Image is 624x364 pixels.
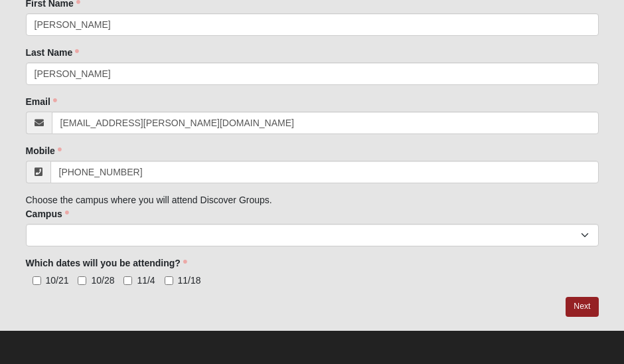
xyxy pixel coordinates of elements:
label: Campus [26,207,69,221]
span: 10/28 [91,275,114,286]
input: 10/21 [33,276,41,285]
span: 11/4 [137,275,155,286]
input: 11/4 [123,276,132,285]
a: Next [566,297,598,316]
input: 10/28 [78,276,86,285]
label: Which dates will you be attending? [26,256,187,270]
span: 11/18 [178,275,201,286]
span: 10/21 [46,275,69,286]
input: 11/18 [165,276,173,285]
label: Email [26,95,57,108]
label: Mobile [26,144,62,157]
label: Last Name [26,46,80,59]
